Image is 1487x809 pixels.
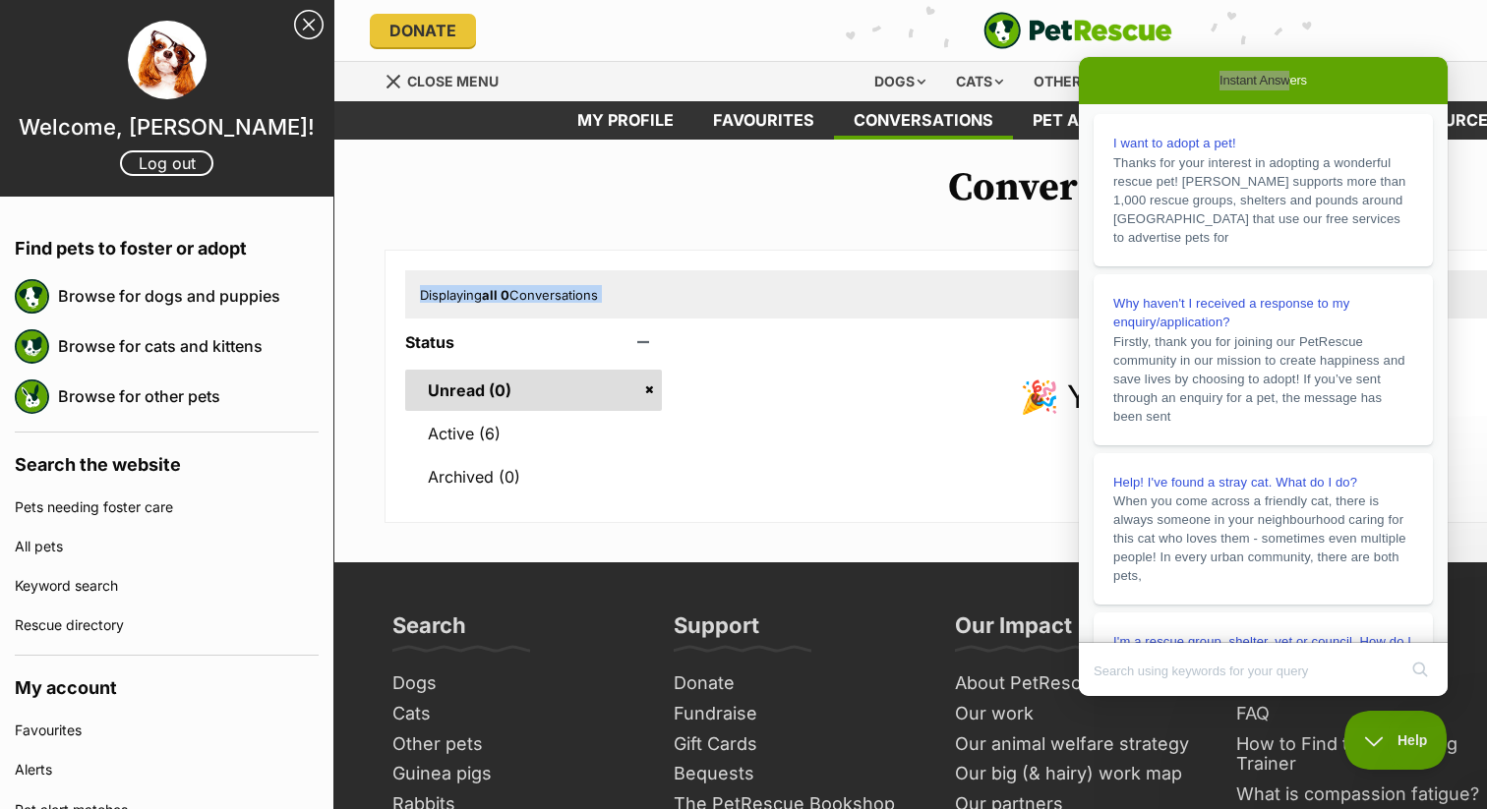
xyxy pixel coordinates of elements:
[942,62,1017,101] div: Cats
[666,668,927,699] a: Donate
[407,73,499,89] span: Close menu
[15,566,319,606] a: Keyword search
[405,413,662,454] a: Active (6)
[15,750,319,789] a: Alerts
[947,759,1209,789] a: Our big (& hairy) work map
[58,325,319,367] a: Browse for cats and kittens
[294,10,324,39] a: Close Sidebar
[1013,101,1150,140] a: Pet alerts
[15,606,319,645] a: Rescue directory
[674,611,759,651] h3: Support
[385,759,646,789] a: Guinea pigs
[15,379,49,414] img: petrescue logo
[947,668,1209,699] a: About PetRescue
[385,62,512,97] a: Menu
[15,216,319,271] h4: Find pets to foster or adopt
[693,101,834,140] a: Favourites
[834,101,1013,140] a: conversations
[1079,57,1448,696] iframe: Help Scout Beacon - Live Chat, Contact Form, and Knowledge Base
[666,699,927,729] a: Fundraise
[58,376,319,417] a: Browse for other pets
[947,729,1209,760] a: Our animal welfare strategy
[1020,62,1144,101] div: Other pets
[120,150,213,176] a: Log out
[420,287,598,303] span: Displaying Conversations
[1344,711,1448,770] iframe: Help Scout Beacon - Close
[15,329,49,364] img: petrescue logo
[983,12,1172,49] img: logo-e224e6f780fb5917bec1dbf3a21bbac754714ae5b6737aabdf751b685950b380.svg
[405,333,662,351] header: Status
[947,699,1209,729] a: Our work
[385,668,646,699] a: Dogs
[385,699,646,729] a: Cats
[405,370,662,411] a: Unread (0)
[15,656,319,711] h4: My account
[370,14,476,47] a: Donate
[385,729,646,760] a: Other pets
[666,759,927,789] a: Bequests
[15,279,49,314] img: petrescue logo
[15,488,319,527] a: Pets needing foster care
[558,101,693,140] a: My profile
[15,711,319,750] a: Favourites
[666,729,927,760] a: Gift Cards
[58,275,319,317] a: Browse for dogs and puppies
[955,611,1072,651] h3: Our Impact
[15,433,319,488] h4: Search the website
[405,456,662,497] a: Archived (0)
[15,527,319,566] a: All pets
[128,21,207,99] img: profile image
[983,12,1172,49] a: PetRescue
[15,555,354,708] a: I'm a rescue group, shelter, vet or council. How do I become a PetRescue member?
[392,611,466,651] h3: Search
[861,62,939,101] div: Dogs
[482,287,509,303] strong: all 0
